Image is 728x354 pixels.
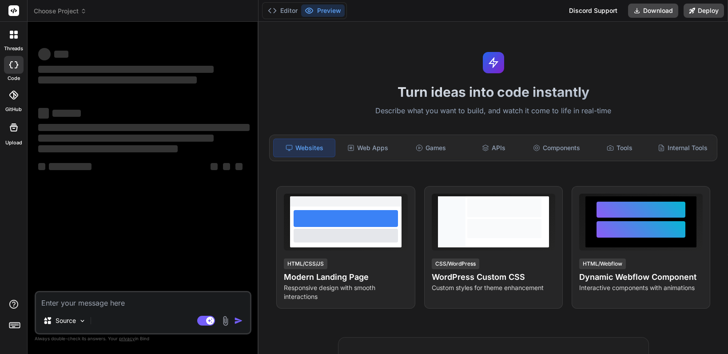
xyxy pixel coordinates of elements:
[273,139,335,157] div: Websites
[38,76,197,84] span: ‌
[38,124,250,131] span: ‌
[579,271,703,283] h4: Dynamic Webflow Component
[579,283,703,292] p: Interactive components with animations
[220,316,231,326] img: attachment
[684,4,724,18] button: Deploy
[264,84,723,100] h1: Turn ideas into code instantly
[400,139,461,157] div: Games
[432,259,479,269] div: CSS/WordPress
[4,45,23,52] label: threads
[5,106,22,113] label: GitHub
[652,139,713,157] div: Internal Tools
[56,316,76,325] p: Source
[119,336,135,341] span: privacy
[34,7,87,16] span: Choose Project
[38,145,178,152] span: ‌
[284,283,407,301] p: Responsive design with smooth interactions
[38,135,214,142] span: ‌
[264,105,723,117] p: Describe what you want to build, and watch it come to life in real-time
[432,283,555,292] p: Custom styles for theme enhancement
[526,139,588,157] div: Components
[38,48,51,60] span: ‌
[264,4,301,17] button: Editor
[38,108,49,119] span: ‌
[49,163,91,170] span: ‌
[38,163,45,170] span: ‌
[211,163,218,170] span: ‌
[35,334,251,343] p: Always double-check its answers. Your in Bind
[52,110,81,117] span: ‌
[589,139,650,157] div: Tools
[234,316,243,325] img: icon
[301,4,345,17] button: Preview
[284,271,407,283] h4: Modern Landing Page
[284,259,327,269] div: HTML/CSS/JS
[628,4,678,18] button: Download
[579,259,626,269] div: HTML/Webflow
[463,139,525,157] div: APIs
[38,66,214,73] span: ‌
[223,163,230,170] span: ‌
[5,139,22,147] label: Upload
[337,139,398,157] div: Web Apps
[54,51,68,58] span: ‌
[235,163,243,170] span: ‌
[432,271,555,283] h4: WordPress Custom CSS
[79,317,86,325] img: Pick Models
[8,75,20,82] label: code
[564,4,623,18] div: Discord Support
